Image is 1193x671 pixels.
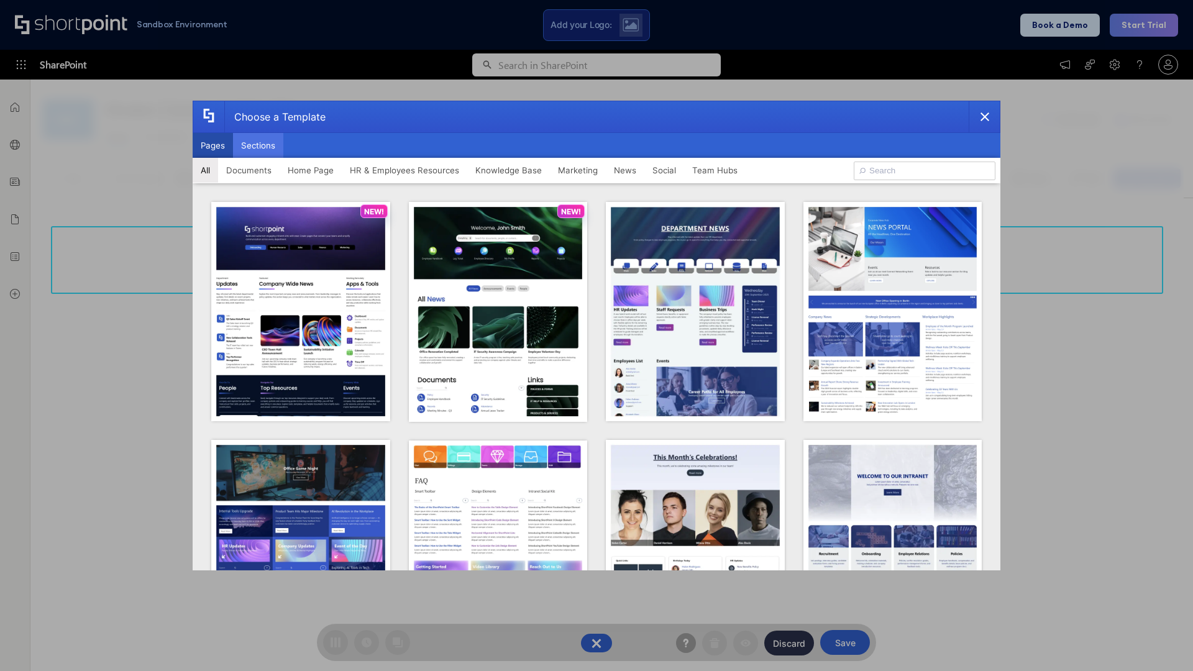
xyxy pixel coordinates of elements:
button: Marketing [550,158,606,183]
input: Search [854,162,995,180]
p: NEW! [561,207,581,216]
div: template selector [193,101,1000,570]
button: Pages [193,133,233,158]
div: Choose a Template [224,101,326,132]
button: All [193,158,218,183]
button: News [606,158,644,183]
button: Knowledge Base [467,158,550,183]
button: Documents [218,158,280,183]
button: Home Page [280,158,342,183]
iframe: Chat Widget [1131,611,1193,671]
button: Team Hubs [684,158,746,183]
p: NEW! [364,207,384,216]
button: HR & Employees Resources [342,158,467,183]
button: Sections [233,133,283,158]
button: Social [644,158,684,183]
